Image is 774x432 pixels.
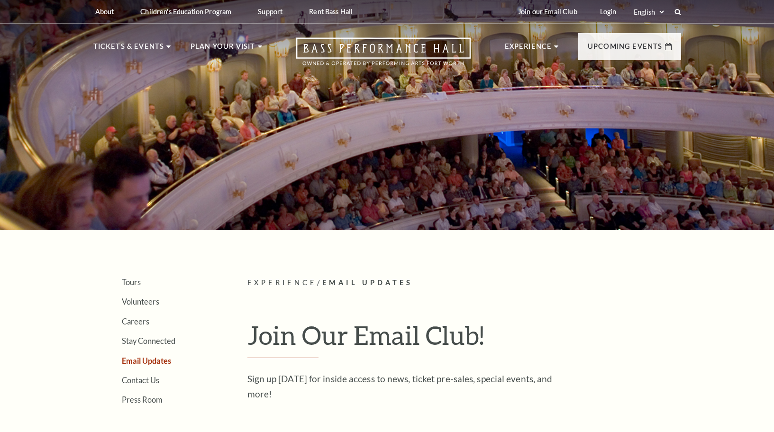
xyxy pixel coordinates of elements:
select: Select: [632,8,665,17]
p: Plan Your Visit [191,41,255,58]
a: Contact Us [122,376,159,385]
a: Careers [122,317,149,326]
p: / [247,277,681,289]
a: Press Room [122,395,162,404]
a: Tours [122,278,141,287]
p: Experience [505,41,552,58]
p: Children's Education Program [140,8,231,16]
p: Support [258,8,282,16]
p: About [95,8,114,16]
p: Upcoming Events [588,41,663,58]
h1: Join Our Email Club! [247,320,681,359]
a: Volunteers [122,297,159,306]
span: Experience [247,279,318,287]
a: Email Updates [122,356,171,365]
a: Stay Connected [122,336,175,345]
p: Sign up [DATE] for inside access to news, ticket pre-sales, special events, and more! [247,371,555,402]
span: Email Updates [322,279,413,287]
p: Rent Bass Hall [309,8,353,16]
p: Tickets & Events [93,41,164,58]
